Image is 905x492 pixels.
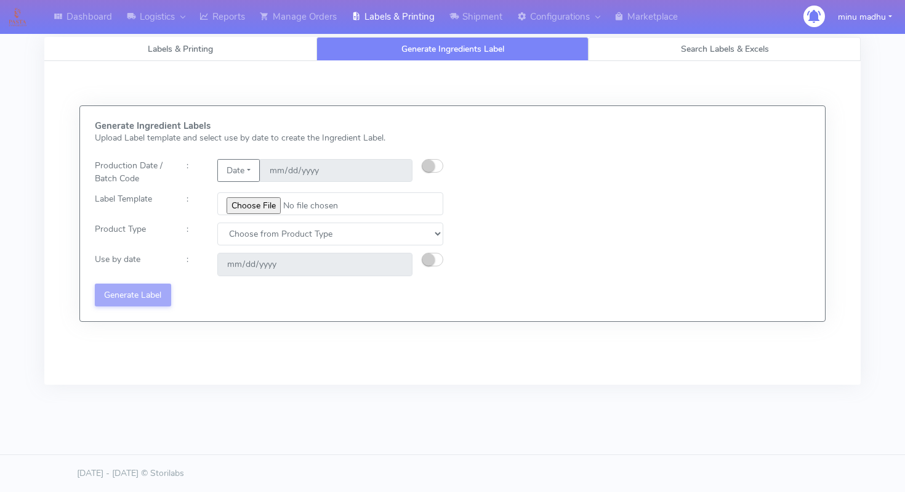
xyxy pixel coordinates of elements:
div: Product Type [86,223,177,245]
div: Use by date [86,253,177,276]
button: minu madhu [829,4,901,30]
div: : [177,159,208,185]
span: Generate Ingredients Label [401,43,504,55]
span: Search Labels & Excels [681,43,769,55]
p: Upload Label template and select use by date to create the Ingredient Label. [95,131,443,144]
span: Labels & Printing [148,43,213,55]
div: Production Date / Batch Code [86,159,177,185]
h5: Generate Ingredient Labels [95,121,443,131]
div: : [177,253,208,276]
button: Date [217,159,260,182]
div: Label Template [86,192,177,215]
button: Generate Label [95,284,171,306]
ul: Tabs [44,37,861,61]
div: : [177,192,208,215]
div: : [177,223,208,245]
